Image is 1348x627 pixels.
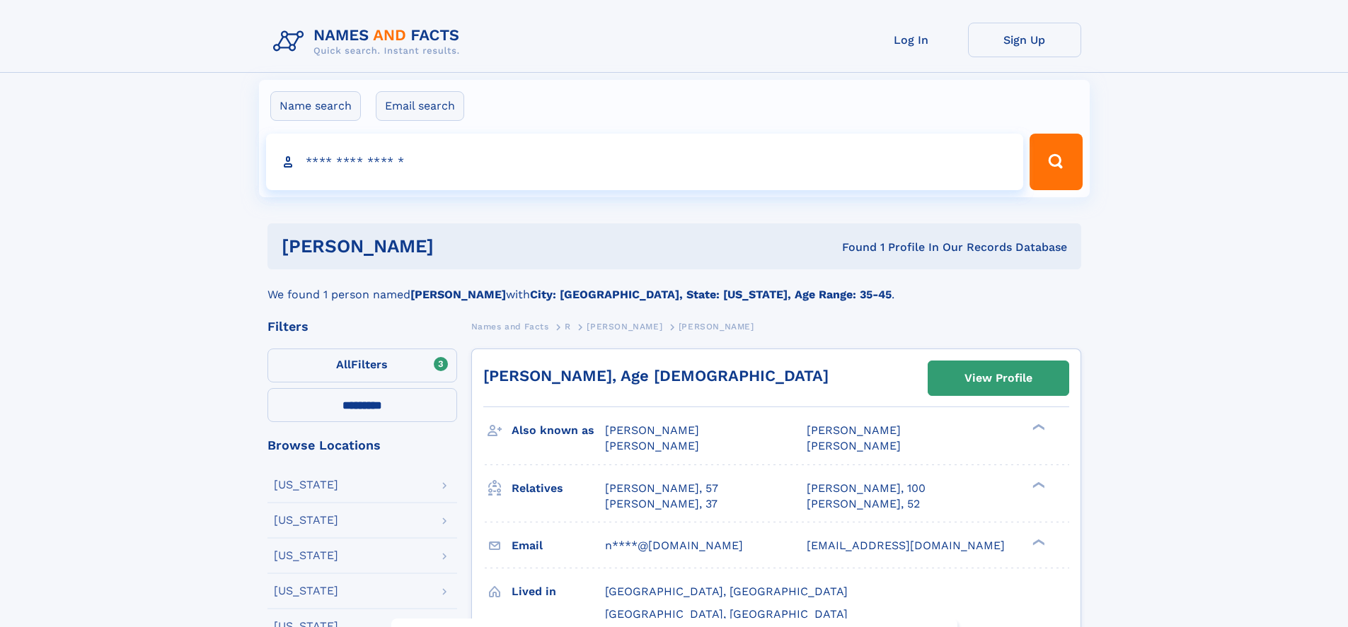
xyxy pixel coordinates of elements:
[530,288,892,301] b: City: [GEOGRAPHIC_DATA], State: [US_STATE], Age Range: 35-45
[928,361,1068,395] a: View Profile
[512,476,605,500] h3: Relatives
[605,423,699,437] span: [PERSON_NAME]
[565,322,571,332] span: R
[270,91,361,121] label: Name search
[605,496,718,512] a: [PERSON_NAME], 37
[587,322,662,332] span: [PERSON_NAME]
[267,439,457,452] div: Browse Locations
[512,534,605,558] h3: Email
[807,439,901,452] span: [PERSON_NAME]
[1029,480,1046,489] div: ❯
[807,481,926,496] a: [PERSON_NAME], 100
[638,240,1067,255] div: Found 1 Profile In Our Records Database
[1029,537,1046,546] div: ❯
[964,362,1032,394] div: View Profile
[266,134,1024,190] input: search input
[267,269,1081,303] div: We found 1 person named with .
[679,322,754,332] span: [PERSON_NAME]
[512,418,605,443] h3: Also known as
[483,367,829,385] a: [PERSON_NAME], Age [DEMOGRAPHIC_DATA]
[855,23,968,57] a: Log In
[267,320,457,333] div: Filters
[565,317,571,335] a: R
[605,585,848,598] span: [GEOGRAPHIC_DATA], [GEOGRAPHIC_DATA]
[274,515,338,526] div: [US_STATE]
[274,550,338,561] div: [US_STATE]
[274,585,338,597] div: [US_STATE]
[267,348,457,382] label: Filters
[968,23,1081,57] a: Sign Up
[471,317,549,335] a: Names and Facts
[605,607,848,621] span: [GEOGRAPHIC_DATA], [GEOGRAPHIC_DATA]
[807,539,1005,552] span: [EMAIL_ADDRESS][DOMAIN_NAME]
[1030,134,1082,190] button: Search Button
[807,423,901,437] span: [PERSON_NAME]
[807,496,920,512] a: [PERSON_NAME], 52
[267,23,471,61] img: Logo Names and Facts
[587,317,662,335] a: [PERSON_NAME]
[274,479,338,491] div: [US_STATE]
[410,288,506,301] b: [PERSON_NAME]
[1029,423,1046,432] div: ❯
[336,358,351,371] span: All
[376,91,464,121] label: Email search
[605,481,718,496] a: [PERSON_NAME], 57
[605,439,699,452] span: [PERSON_NAME]
[512,580,605,604] h3: Lived in
[282,238,638,255] h1: [PERSON_NAME]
